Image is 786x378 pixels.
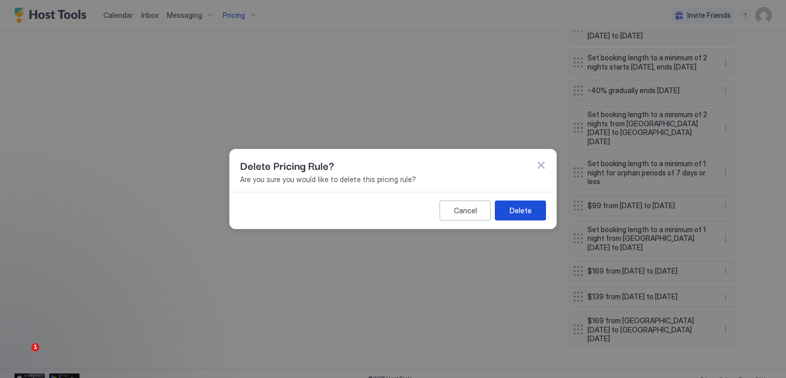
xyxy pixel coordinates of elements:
iframe: Intercom live chat [10,343,35,368]
div: Delete [510,205,532,216]
button: Delete [495,201,546,220]
span: Delete Pricing Rule? [240,158,334,173]
div: Cancel [454,205,477,216]
span: 1 [31,343,39,351]
span: Are you sure you would like to delete this pricing rule? [240,175,546,184]
iframe: Intercom notifications message [8,279,212,350]
button: Cancel [440,201,491,220]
